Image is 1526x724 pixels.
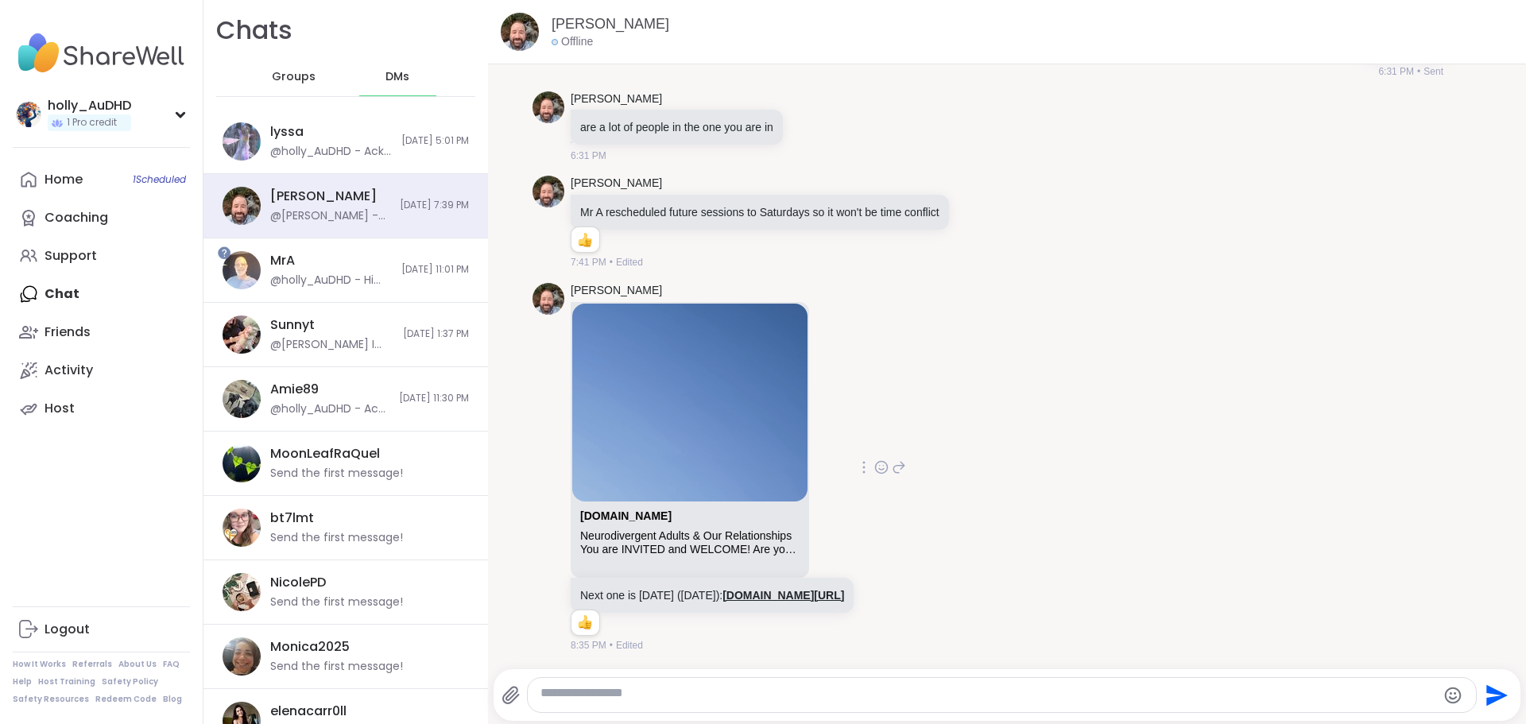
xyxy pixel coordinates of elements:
div: You are INVITED and WELCOME! Are you... Neurodivergent: Term for individuals whose brains functio... [580,543,800,556]
a: [PERSON_NAME] [571,283,662,299]
img: https://sharewell-space-live.sfo3.digitaloceanspaces.com/user-generated/4b1c1b57-66d9-467c-8f22-d... [223,444,261,482]
a: About Us [118,659,157,670]
a: Attachment [580,509,672,522]
div: Coaching [45,209,108,226]
button: Reactions: like [576,234,593,246]
a: Support [13,237,190,275]
a: Host Training [38,676,95,687]
a: Blog [163,694,182,705]
div: elenacarr0ll [270,703,347,720]
a: FAQ [163,659,180,670]
a: Host [13,389,190,428]
span: 6:31 PM [571,149,606,163]
span: 1 Scheduled [133,173,186,186]
div: @holly_AuDHD - Ack my timing is terrible lol [270,401,389,417]
div: Logout [45,621,90,638]
div: @holly_AuDHD - Ack its full [270,144,392,160]
div: Reaction list [571,227,599,253]
div: lyssa [270,123,304,141]
a: Logout [13,610,190,649]
h1: Chats [216,13,292,48]
div: bt7lmt [270,509,314,527]
div: Offline [552,34,593,50]
img: https://sharewell-space-live.sfo3.digitaloceanspaces.com/user-generated/41d32855-0ec4-4264-b983-4... [223,637,261,676]
span: Edited [616,638,643,652]
div: Amie89 [270,381,319,398]
div: Send the first message! [270,530,403,546]
img: ShareWell Nav Logo [13,25,190,81]
a: Activity [13,351,190,389]
div: Host [45,400,75,417]
div: Activity [45,362,93,379]
span: 8:35 PM [571,638,606,652]
div: Support [45,247,97,265]
div: @[PERSON_NAME] I tried but it was full... [270,337,393,353]
img: https://sharewell-space-live.sfo3.digitaloceanspaces.com/user-generated/810b06e5-a9d4-476c-a3db-a... [223,251,261,289]
span: • [610,638,613,652]
span: [DATE] 11:01 PM [401,263,469,277]
iframe: Spotlight [218,246,230,259]
button: Emoji picker [1443,686,1462,705]
img: Neurodivergent Adults & Our Relationships [572,304,808,501]
span: Groups [272,69,316,85]
a: Friends [13,313,190,351]
div: MoonLeafRaQuel [270,445,380,463]
button: Send [1477,677,1512,713]
img: https://sharewell-space-live.sfo3.digitaloceanspaces.com/user-generated/666f9ab0-b952-44c3-ad34-f... [223,122,261,161]
button: Reactions: like [576,617,593,629]
span: [DATE] 11:30 PM [399,392,469,405]
div: MrA [270,252,295,269]
textarea: Type your message [540,685,1437,706]
a: [DOMAIN_NAME][URL] [722,589,844,602]
span: 6:31 PM [1378,64,1414,79]
div: [PERSON_NAME] [270,188,377,205]
div: @[PERSON_NAME] - Next one is [DATE] ([DATE]): [URL][DOMAIN_NAME] [270,208,390,224]
span: 7:41 PM [571,255,606,269]
span: • [1417,64,1420,79]
span: [DATE] 7:39 PM [400,199,469,212]
a: Coaching [13,199,190,237]
a: Help [13,676,32,687]
a: Home1Scheduled [13,161,190,199]
div: NicolePD [270,574,326,591]
div: Home [45,171,83,188]
a: [PERSON_NAME] [571,91,662,107]
div: Reaction list [571,610,599,636]
img: holly_AuDHD [16,102,41,127]
img: https://sharewell-space-live.sfo3.digitaloceanspaces.com/user-generated/3d855412-782e-477c-9099-c... [533,91,564,123]
a: Referrals [72,659,112,670]
div: Send the first message! [270,594,403,610]
a: Safety Policy [102,676,158,687]
p: Mr A rescheduled future sessions to Saturdays so it won't be time conflict [580,204,939,220]
a: Safety Resources [13,694,89,705]
div: Monica2025 [270,638,350,656]
div: Send the first message! [270,659,403,675]
span: [DATE] 1:37 PM [403,327,469,341]
div: Send the first message! [270,466,403,482]
div: Neurodivergent Adults & Our Relationships [580,529,800,543]
img: https://sharewell-space-live.sfo3.digitaloceanspaces.com/user-generated/88ba1641-f8b8-46aa-8805-2... [223,509,261,547]
span: Edited [616,255,643,269]
a: [PERSON_NAME] [571,176,662,192]
span: • [610,255,613,269]
span: DMs [385,69,409,85]
img: https://sharewell-space-live.sfo3.digitaloceanspaces.com/user-generated/3d855412-782e-477c-9099-c... [223,187,261,225]
div: Friends [45,323,91,341]
div: Sunnyt [270,316,315,334]
a: Redeem Code [95,694,157,705]
div: holly_AuDHD [48,97,131,114]
span: 1 Pro credit [67,116,117,130]
span: [DATE] 5:01 PM [401,134,469,148]
p: Next one is [DATE] ([DATE]): [580,587,844,603]
img: https://sharewell-space-live.sfo3.digitaloceanspaces.com/user-generated/3d855412-782e-477c-9099-c... [533,283,564,315]
img: https://sharewell-space-live.sfo3.digitaloceanspaces.com/user-generated/ce4ae2cb-cc59-4db7-950b-0... [223,573,261,611]
img: https://sharewell-space-live.sfo3.digitaloceanspaces.com/user-generated/c3bd44a5-f966-4702-9748-c... [223,380,261,418]
div: @holly_AuDHD - Hi Mr. A! I was wondering if it would be possible to hold your weekly meetings on ... [270,273,392,288]
p: are a lot of people in the one you are in [580,119,773,135]
span: Sent [1423,64,1443,79]
a: [PERSON_NAME] [552,14,669,34]
a: How It Works [13,659,66,670]
img: https://sharewell-space-live.sfo3.digitaloceanspaces.com/user-generated/81ace702-265a-4776-a74a-6... [223,316,261,354]
img: https://sharewell-space-live.sfo3.digitaloceanspaces.com/user-generated/3d855412-782e-477c-9099-c... [533,176,564,207]
img: https://sharewell-space-live.sfo3.digitaloceanspaces.com/user-generated/3d855412-782e-477c-9099-c... [501,13,539,51]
